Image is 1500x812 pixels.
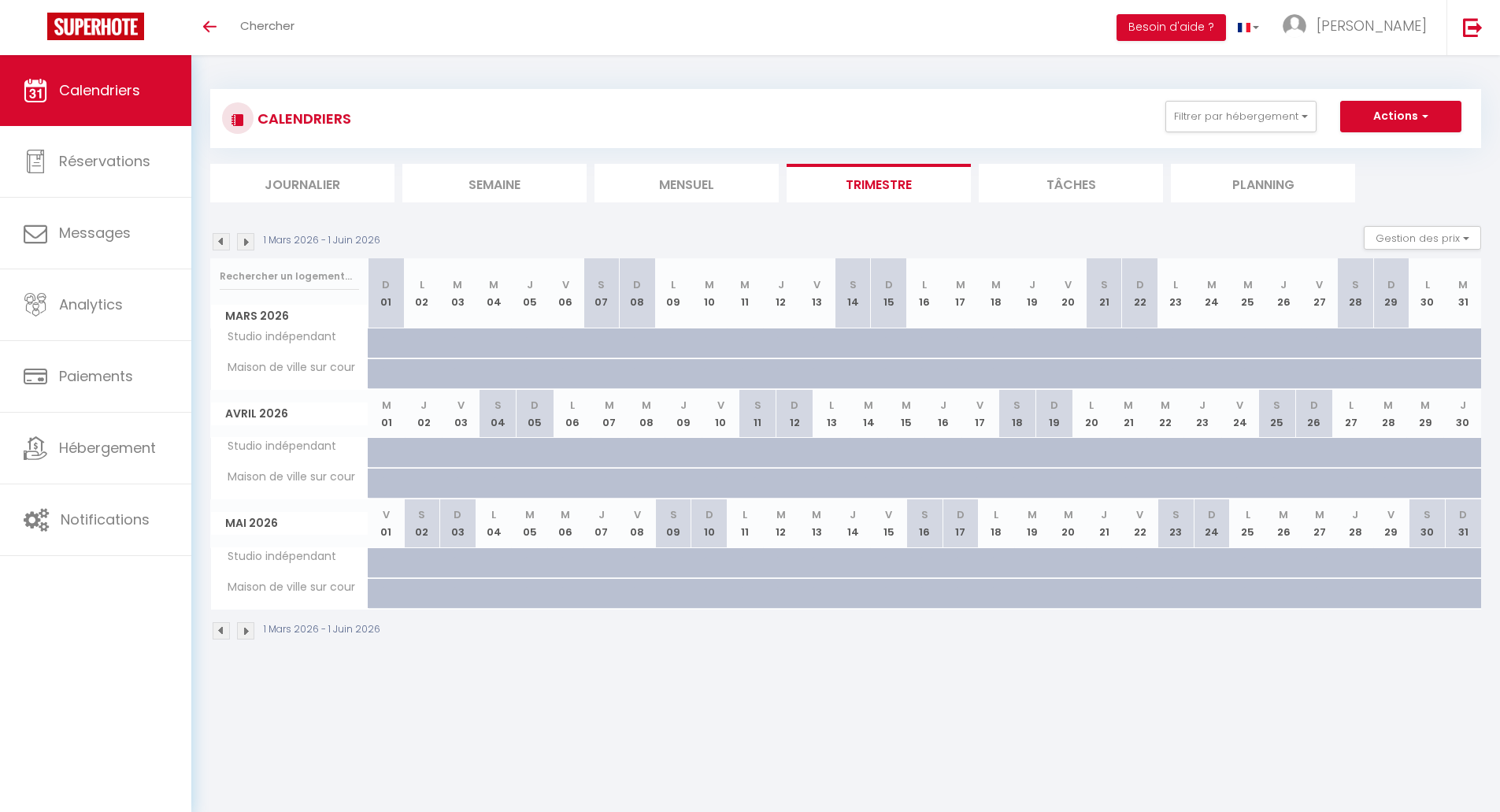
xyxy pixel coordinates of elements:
[211,512,368,535] span: Mai 2026
[943,258,979,328] th: 17
[1302,258,1338,328] th: 27
[1317,16,1427,35] span: [PERSON_NAME]
[680,398,687,413] abbr: J
[1283,14,1306,38] img: ...
[850,390,887,438] th: 14
[787,164,971,202] li: Trimestre
[605,398,614,413] abbr: M
[864,398,873,413] abbr: M
[1194,258,1230,328] th: 24
[642,398,651,413] abbr: M
[1425,277,1430,292] abbr: L
[1147,390,1184,438] th: 22
[561,507,570,522] abbr: M
[727,499,763,547] th: 11
[264,622,380,637] p: 1 Mars 2026 - 1 Juin 2026
[1029,277,1035,292] abbr: J
[440,258,476,328] th: 03
[940,398,946,413] abbr: J
[979,258,1015,328] th: 18
[717,398,724,413] abbr: V
[1158,258,1194,328] th: 23
[591,390,628,438] th: 07
[369,499,405,547] th: 01
[1463,17,1483,37] img: logout
[1364,226,1481,250] button: Gestion des prix
[1208,507,1216,522] abbr: D
[902,398,911,413] abbr: M
[453,277,462,292] abbr: M
[213,328,340,346] span: Studio indépendant
[1459,507,1467,522] abbr: D
[1014,258,1050,328] th: 19
[835,499,871,547] th: 14
[1243,277,1253,292] abbr: M
[491,507,496,522] abbr: L
[885,277,893,292] abbr: D
[1101,277,1108,292] abbr: S
[633,277,641,292] abbr: D
[1302,499,1338,547] th: 27
[776,507,786,522] abbr: M
[1279,507,1288,522] abbr: M
[1409,258,1446,328] th: 30
[1352,507,1358,522] abbr: J
[220,262,359,291] input: Rechercher un logement...
[1089,398,1094,413] abbr: L
[1420,398,1430,413] abbr: M
[476,499,512,547] th: 04
[59,223,131,243] span: Messages
[994,507,998,522] abbr: L
[655,499,691,547] th: 09
[59,438,156,458] span: Hébergement
[763,258,799,328] th: 12
[924,390,961,438] th: 16
[1295,390,1332,438] th: 26
[1409,499,1446,547] th: 30
[1199,398,1206,413] abbr: J
[1124,398,1133,413] abbr: M
[1171,164,1355,202] li: Planning
[454,507,461,522] abbr: D
[517,390,554,438] th: 05
[489,277,498,292] abbr: M
[1184,390,1221,438] th: 23
[1458,277,1468,292] abbr: M
[634,507,641,522] abbr: V
[727,258,763,328] th: 11
[531,398,539,413] abbr: D
[1073,390,1110,438] th: 20
[778,277,784,292] abbr: J
[906,499,943,547] th: 16
[570,398,575,413] abbr: L
[480,390,517,438] th: 04
[691,499,728,547] th: 10
[210,164,394,202] li: Journalier
[402,164,587,202] li: Semaine
[1101,507,1107,522] abbr: J
[829,398,834,413] abbr: L
[1117,14,1226,41] button: Besoin d'aide ?
[213,548,340,565] span: Studio indépendant
[525,507,535,522] abbr: M
[1230,258,1266,328] th: 25
[583,499,620,547] th: 07
[547,258,583,328] th: 06
[1383,398,1393,413] abbr: M
[1035,390,1072,438] th: 19
[1110,390,1147,438] th: 21
[1460,398,1466,413] abbr: J
[1207,277,1217,292] abbr: M
[13,6,60,54] button: Ouvrir le widget de chat LiveChat
[812,507,821,522] abbr: M
[213,359,359,376] span: Maison de ville sur cour
[1050,398,1058,413] abbr: D
[1050,499,1087,547] th: 20
[1445,499,1481,547] th: 31
[871,499,907,547] th: 15
[620,499,656,547] th: 08
[382,277,390,292] abbr: D
[1136,507,1143,522] abbr: V
[887,390,924,438] th: 15
[1332,390,1369,438] th: 27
